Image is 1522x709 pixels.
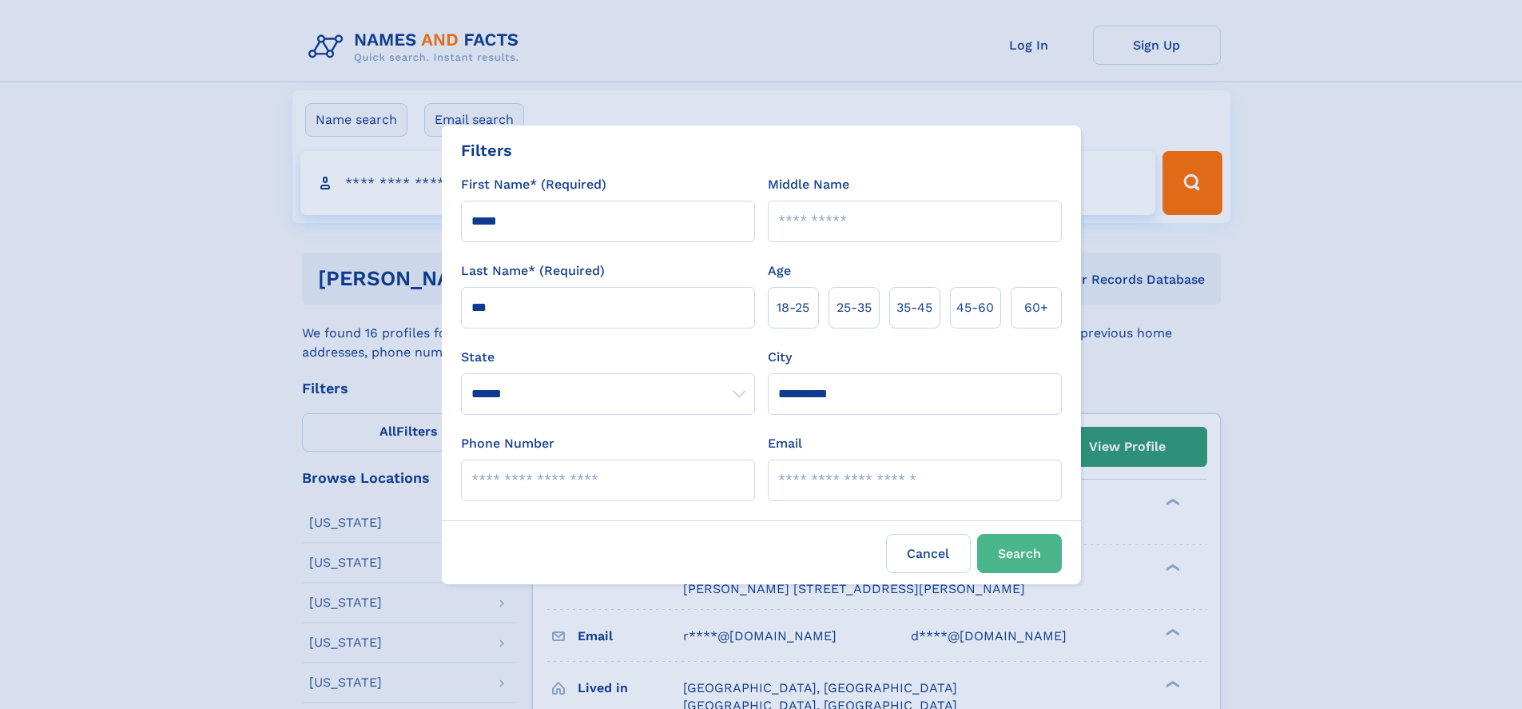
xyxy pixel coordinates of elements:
span: 25‑35 [837,298,872,317]
label: Middle Name [768,175,849,194]
label: Phone Number [461,434,554,453]
label: Email [768,434,802,453]
label: First Name* (Required) [461,175,606,194]
span: 60+ [1024,298,1048,317]
label: City [768,348,792,367]
span: 18‑25 [777,298,809,317]
label: State [461,348,755,367]
label: Cancel [886,534,971,573]
span: 45‑60 [956,298,994,317]
div: Filters [461,138,512,162]
label: Last Name* (Required) [461,261,605,281]
span: 35‑45 [896,298,932,317]
button: Search [977,534,1062,573]
label: Age [768,261,791,281]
